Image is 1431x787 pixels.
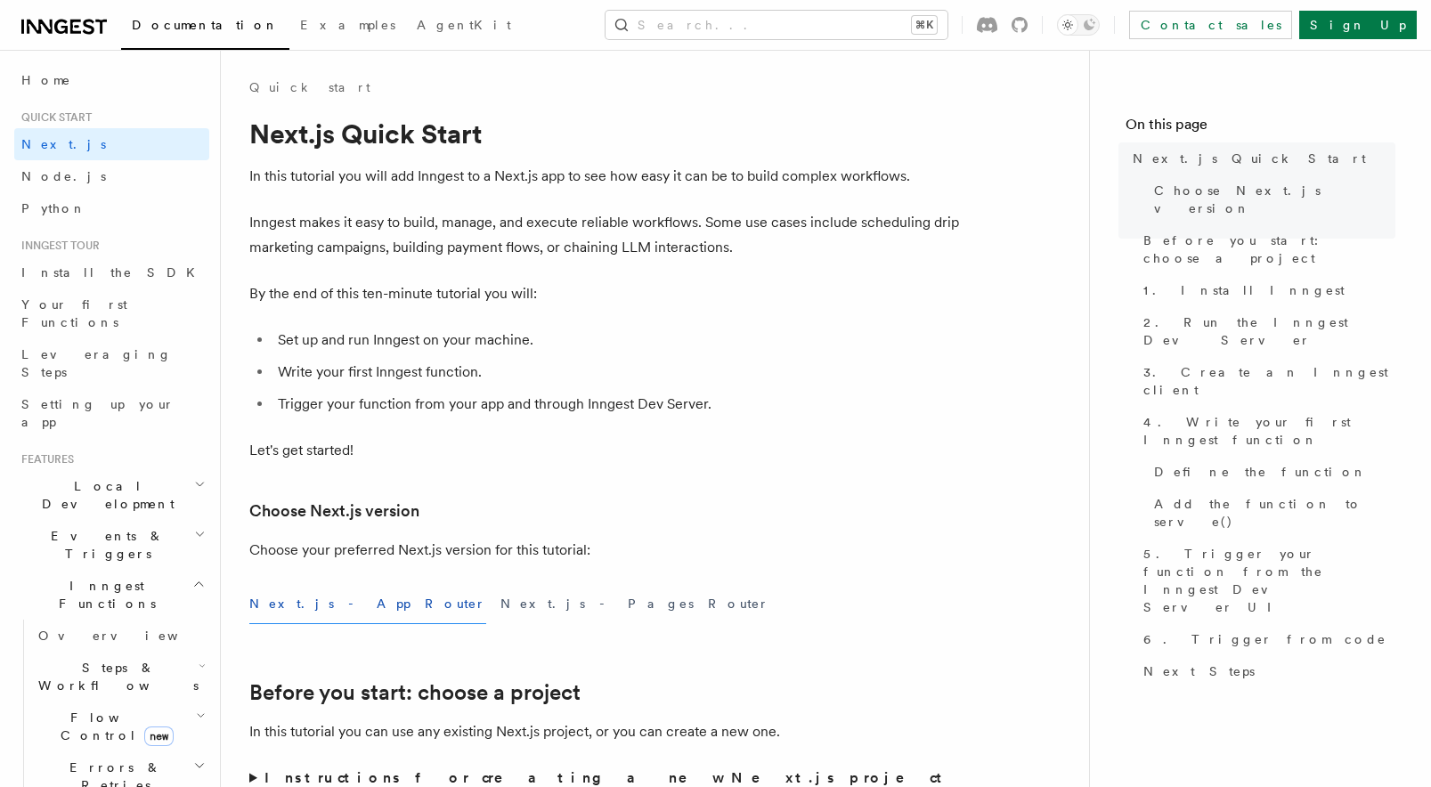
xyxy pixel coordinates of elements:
[1143,231,1395,267] span: Before you start: choose a project
[1133,150,1366,167] span: Next.js Quick Start
[1143,545,1395,616] span: 5. Trigger your function from the Inngest Dev Server UI
[249,499,419,523] a: Choose Next.js version
[14,288,209,338] a: Your first Functions
[249,118,962,150] h1: Next.js Quick Start
[31,659,199,694] span: Steps & Workflows
[1136,406,1395,456] a: 4. Write your first Inngest function
[1154,463,1367,481] span: Define the function
[500,584,769,624] button: Next.js - Pages Router
[14,110,92,125] span: Quick start
[14,256,209,288] a: Install the SDK
[31,702,209,751] button: Flow Controlnew
[14,192,209,224] a: Python
[1147,174,1395,224] a: Choose Next.js version
[14,470,209,520] button: Local Development
[144,726,174,746] span: new
[14,388,209,438] a: Setting up your app
[606,11,947,39] button: Search...⌘K
[249,719,962,744] p: In this tutorial you can use any existing Next.js project, or you can create a new one.
[264,769,949,786] strong: Instructions for creating a new Next.js project
[249,438,962,463] p: Let's get started!
[1136,224,1395,274] a: Before you start: choose a project
[1147,488,1395,538] a: Add the function to serve()
[31,652,209,702] button: Steps & Workflows
[1299,11,1417,39] a: Sign Up
[289,5,406,48] a: Examples
[14,128,209,160] a: Next.js
[1143,363,1395,399] span: 3. Create an Inngest client
[14,527,194,563] span: Events & Triggers
[31,620,209,652] a: Overview
[1147,456,1395,488] a: Define the function
[1143,413,1395,449] span: 4. Write your first Inngest function
[1143,630,1386,648] span: 6. Trigger from code
[21,397,175,429] span: Setting up your app
[21,297,127,329] span: Your first Functions
[1136,356,1395,406] a: 3. Create an Inngest client
[1057,14,1100,36] button: Toggle dark mode
[14,338,209,388] a: Leveraging Steps
[14,520,209,570] button: Events & Triggers
[249,164,962,189] p: In this tutorial you will add Inngest to a Next.js app to see how easy it can be to build complex...
[249,210,962,260] p: Inngest makes it easy to build, manage, and execute reliable workflows. Some use cases include sc...
[14,577,192,613] span: Inngest Functions
[14,160,209,192] a: Node.js
[21,201,86,215] span: Python
[14,477,194,513] span: Local Development
[31,709,196,744] span: Flow Control
[14,64,209,96] a: Home
[1143,281,1345,299] span: 1. Install Inngest
[14,239,100,253] span: Inngest tour
[417,18,511,32] span: AgentKit
[1136,538,1395,623] a: 5. Trigger your function from the Inngest Dev Server UI
[14,452,74,467] span: Features
[912,16,937,34] kbd: ⌘K
[1126,142,1395,174] a: Next.js Quick Start
[1154,182,1395,217] span: Choose Next.js version
[14,570,209,620] button: Inngest Functions
[38,629,222,643] span: Overview
[1136,306,1395,356] a: 2. Run the Inngest Dev Server
[272,360,962,385] li: Write your first Inngest function.
[1143,313,1395,349] span: 2. Run the Inngest Dev Server
[1129,11,1292,39] a: Contact sales
[249,680,581,705] a: Before you start: choose a project
[1143,662,1255,680] span: Next Steps
[272,392,962,417] li: Trigger your function from your app and through Inngest Dev Server.
[1136,274,1395,306] a: 1. Install Inngest
[21,71,71,89] span: Home
[1126,114,1395,142] h4: On this page
[249,281,962,306] p: By the end of this ten-minute tutorial you will:
[21,347,172,379] span: Leveraging Steps
[121,5,289,50] a: Documentation
[406,5,522,48] a: AgentKit
[272,328,962,353] li: Set up and run Inngest on your machine.
[1136,655,1395,687] a: Next Steps
[21,137,106,151] span: Next.js
[300,18,395,32] span: Examples
[249,584,486,624] button: Next.js - App Router
[21,265,206,280] span: Install the SDK
[132,18,279,32] span: Documentation
[249,78,370,96] a: Quick start
[1136,623,1395,655] a: 6. Trigger from code
[21,169,106,183] span: Node.js
[249,538,962,563] p: Choose your preferred Next.js version for this tutorial:
[1154,495,1395,531] span: Add the function to serve()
